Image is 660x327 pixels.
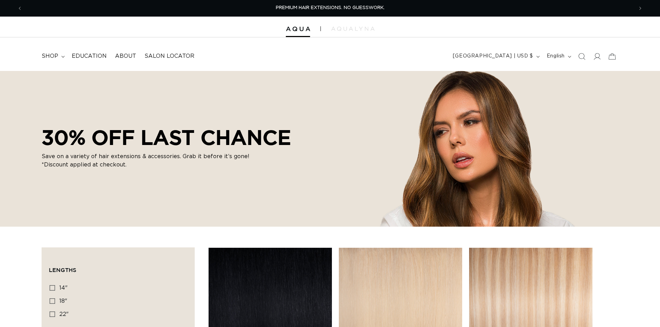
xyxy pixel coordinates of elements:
[49,267,76,273] span: Lengths
[286,27,310,31] img: Aqua Hair Extensions
[59,285,68,291] span: 14"
[42,125,291,149] h2: 30% OFF LAST CHANCE
[37,48,68,64] summary: shop
[72,53,107,60] span: Education
[453,53,533,60] span: [GEOGRAPHIC_DATA] | USD $
[543,50,574,63] button: English
[115,53,136,60] span: About
[111,48,140,64] a: About
[449,50,543,63] button: [GEOGRAPHIC_DATA] | USD $
[59,298,67,304] span: 18"
[42,152,249,169] p: Save on a variety of hair extensions & accessories. Grab it before it’s gone! *Discount applied a...
[49,255,187,280] summary: Lengths (0 selected)
[59,311,69,317] span: 22"
[42,53,58,60] span: shop
[276,6,385,10] span: PREMIUM HAIR EXTENSIONS. NO GUESSWORK.
[574,49,589,64] summary: Search
[12,2,27,15] button: Previous announcement
[68,48,111,64] a: Education
[140,48,199,64] a: Salon Locator
[547,53,565,60] span: English
[331,27,375,31] img: aqualyna.com
[144,53,194,60] span: Salon Locator
[633,2,648,15] button: Next announcement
